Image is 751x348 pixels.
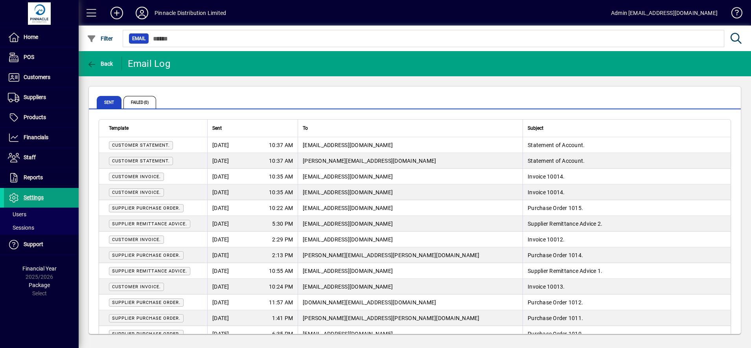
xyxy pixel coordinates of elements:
[528,268,602,274] span: Supplier Remittance Advice 1.
[112,158,170,164] span: Customer Statement.
[112,237,161,242] span: Customer Invoice.
[4,168,79,188] a: Reports
[24,54,34,60] span: POS
[528,142,585,148] span: Statement of Account.
[272,314,293,322] span: 1:41 PM
[269,173,293,180] span: 10:35 AM
[129,6,155,20] button: Profile
[24,194,44,201] span: Settings
[22,265,57,272] span: Financial Year
[112,284,161,289] span: Customer Invoice.
[269,141,293,149] span: 10:37 AM
[212,236,229,243] span: [DATE]
[29,282,50,288] span: Package
[212,204,229,212] span: [DATE]
[212,267,229,275] span: [DATE]
[212,298,229,306] span: [DATE]
[155,7,226,19] div: Pinnacle Distribution Limited
[528,189,565,195] span: Invoice 10014.
[4,148,79,168] a: Staff
[303,205,393,211] span: [EMAIL_ADDRESS][DOMAIN_NAME]
[611,7,718,19] div: Admin [EMAIL_ADDRESS][DOMAIN_NAME]
[24,34,38,40] span: Home
[212,314,229,322] span: [DATE]
[269,157,293,165] span: 10:37 AM
[24,134,48,140] span: Financials
[528,252,583,258] span: Purchase Order 1014.
[112,269,187,274] span: Supplier Remittance Advice.
[212,330,229,338] span: [DATE]
[212,251,229,259] span: [DATE]
[528,284,565,290] span: Invoice 10013.
[104,6,129,20] button: Add
[128,57,170,70] div: Email Log
[303,124,308,133] span: To
[303,331,393,337] span: [EMAIL_ADDRESS][DOMAIN_NAME]
[212,283,229,291] span: [DATE]
[4,48,79,67] a: POS
[212,188,229,196] span: [DATE]
[303,252,480,258] span: [PERSON_NAME][EMAIL_ADDRESS][PERSON_NAME][DOMAIN_NAME]
[112,143,170,148] span: Customer Statement.
[24,154,36,160] span: Staff
[303,189,393,195] span: [EMAIL_ADDRESS][DOMAIN_NAME]
[24,114,46,120] span: Products
[79,57,122,71] app-page-header-button: Back
[112,300,180,305] span: Supplier Purchase Order.
[85,31,115,46] button: Filter
[24,174,43,180] span: Reports
[109,124,202,133] div: Template
[269,298,293,306] span: 11:57 AM
[4,128,79,147] a: Financials
[132,35,145,42] span: Email
[272,251,293,259] span: 2:13 PM
[269,204,293,212] span: 10:22 AM
[109,124,129,133] span: Template
[85,57,115,71] button: Back
[112,190,161,195] span: Customer Invoice.
[303,158,436,164] span: [PERSON_NAME][EMAIL_ADDRESS][DOMAIN_NAME]
[112,331,180,337] span: Supplier Purchase Order.
[8,211,26,217] span: Users
[8,225,34,231] span: Sessions
[272,236,293,243] span: 2:29 PM
[24,74,50,80] span: Customers
[123,96,156,109] span: Failed (0)
[212,124,293,133] div: Sent
[528,124,543,133] span: Subject
[212,141,229,149] span: [DATE]
[303,299,436,306] span: [DOMAIN_NAME][EMAIL_ADDRESS][DOMAIN_NAME]
[303,236,393,243] span: [EMAIL_ADDRESS][DOMAIN_NAME]
[4,28,79,47] a: Home
[269,188,293,196] span: 10:35 AM
[528,124,721,133] div: Subject
[4,221,79,234] a: Sessions
[303,124,518,133] div: To
[303,142,393,148] span: [EMAIL_ADDRESS][DOMAIN_NAME]
[112,221,187,226] span: Supplier Remittance Advice.
[112,174,161,179] span: Customer Invoice.
[87,61,113,67] span: Back
[303,315,480,321] span: [PERSON_NAME][EMAIL_ADDRESS][PERSON_NAME][DOMAIN_NAME]
[212,157,229,165] span: [DATE]
[528,221,602,227] span: Supplier Remittance Advice 2.
[303,268,393,274] span: [EMAIL_ADDRESS][DOMAIN_NAME]
[528,331,583,337] span: Purchase Order 1010.
[212,173,229,180] span: [DATE]
[272,330,293,338] span: 6:35 PM
[269,267,293,275] span: 10:55 AM
[303,221,393,227] span: [EMAIL_ADDRESS][DOMAIN_NAME]
[303,173,393,180] span: [EMAIL_ADDRESS][DOMAIN_NAME]
[528,236,565,243] span: Invoice 10012.
[112,206,180,211] span: Supplier Purchase Order.
[4,235,79,254] a: Support
[4,88,79,107] a: Suppliers
[112,253,180,258] span: Supplier Purchase Order.
[4,68,79,87] a: Customers
[303,284,393,290] span: [EMAIL_ADDRESS][DOMAIN_NAME]
[24,241,43,247] span: Support
[4,208,79,221] a: Users
[528,173,565,180] span: Invoice 10014.
[528,158,585,164] span: Statement of Account.
[112,316,180,321] span: Supplier Purchase Order.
